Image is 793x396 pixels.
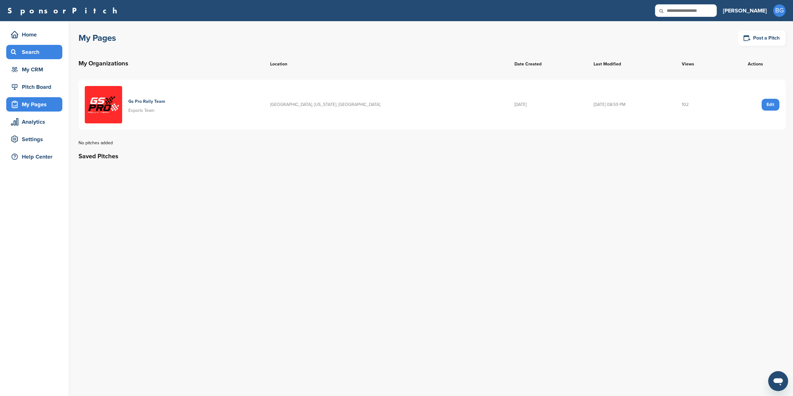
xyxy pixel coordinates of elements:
[9,81,62,93] div: Pitch Board
[9,116,62,127] div: Analytics
[768,371,788,391] iframe: Button to launch messaging window
[508,80,587,130] td: [DATE]
[773,4,786,17] span: BG
[676,52,725,75] th: Views
[85,86,258,123] a: Gs pro logo Gs Pro Rally Team Esports Team
[9,64,62,75] div: My CRM
[79,52,264,75] th: My Organizations
[762,99,779,111] a: Edit
[128,108,154,113] span: Esports Team
[723,6,767,15] h3: [PERSON_NAME]
[85,86,122,123] img: Gs pro logo
[9,29,62,40] div: Home
[264,80,508,130] td: [GEOGRAPHIC_DATA], [US_STATE], [GEOGRAPHIC_DATA]
[6,115,62,129] a: Analytics
[6,62,62,77] a: My CRM
[6,45,62,59] a: Search
[508,52,587,75] th: Date Created
[6,27,62,42] a: Home
[6,80,62,94] a: Pitch Board
[676,80,725,130] td: 102
[587,80,675,130] td: [DATE] 08:59 PM
[9,46,62,58] div: Search
[6,132,62,146] a: Settings
[6,97,62,112] a: My Pages
[7,7,121,15] a: SponsorPitch
[9,151,62,162] div: Help Center
[738,31,786,46] a: Post a Pitch
[9,99,62,110] div: My Pages
[79,141,786,145] div: No pitches added
[128,98,165,105] h4: Gs Pro Rally Team
[587,52,675,75] th: Last Modified
[6,150,62,164] a: Help Center
[79,32,116,44] h1: My Pages
[9,134,62,145] div: Settings
[264,52,508,75] th: Location
[725,52,786,75] th: Actions
[723,4,767,17] a: [PERSON_NAME]
[79,151,786,161] h2: Saved Pitches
